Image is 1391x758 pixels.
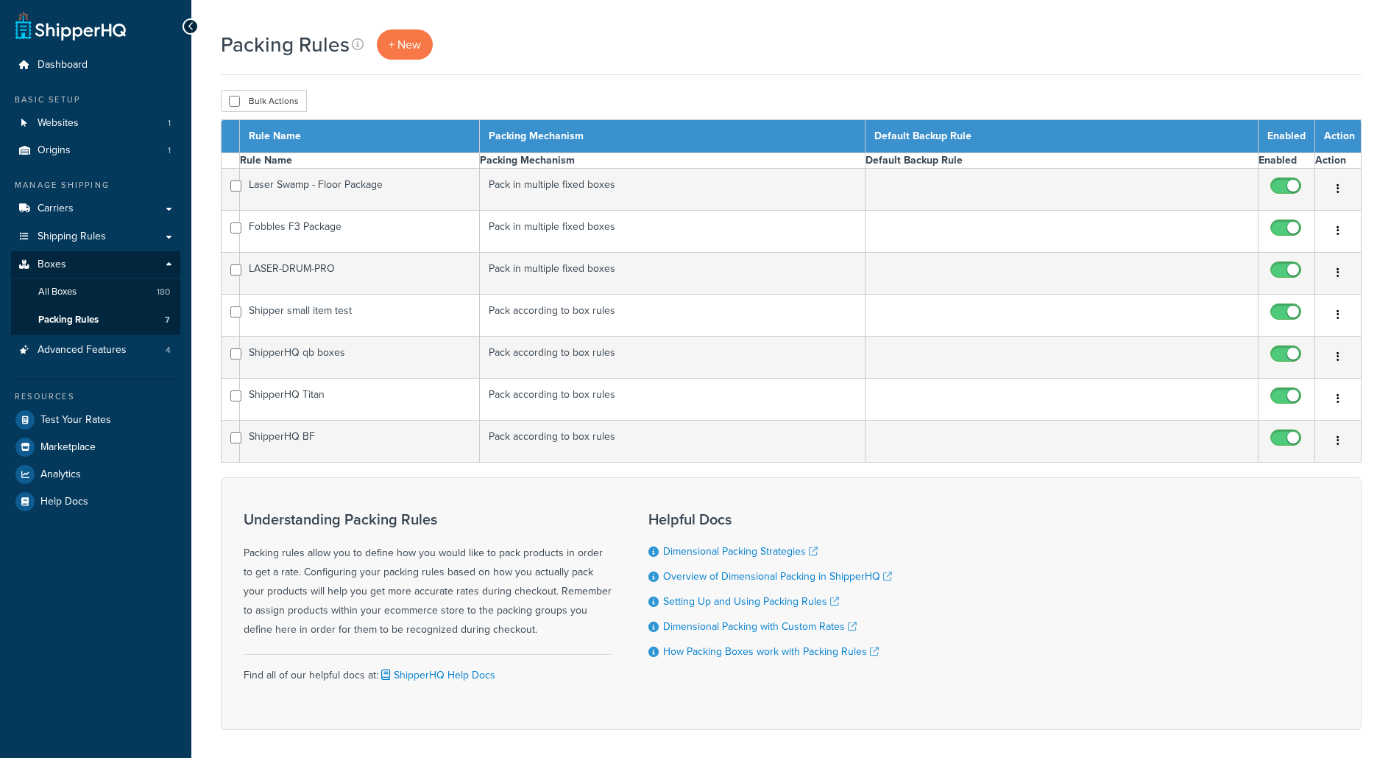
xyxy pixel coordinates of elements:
[40,441,96,454] span: Marketplace
[40,414,111,427] span: Test Your Rates
[11,337,180,364] a: Advanced Features 4
[1315,120,1362,153] th: Action
[11,434,180,460] a: Marketplace
[11,337,180,364] li: Advanced Features
[240,421,480,463] td: ShipperHQ BF
[648,511,892,527] h3: Helpful Docs
[480,253,866,295] td: Pack in multiple fixed boxes
[38,117,79,130] span: Websites
[166,344,171,357] span: 4
[38,59,88,71] span: Dashboard
[221,30,350,59] h1: Packing Rules
[11,110,180,137] a: Websites 1
[240,211,480,253] td: Fobbles F3 Package
[480,295,866,337] td: Pack according to box rules
[38,144,71,157] span: Origins
[240,379,480,421] td: ShipperHQ Titan
[240,120,480,153] th: Rule Name
[1315,153,1362,169] th: Action
[11,306,180,334] a: Packing Rules 7
[240,169,480,211] td: Laser Swamp - Floor Package
[244,654,612,685] div: Find all of our helpful docs at:
[240,253,480,295] td: LASER-DRUM-PRO
[11,461,180,488] a: Analytics
[240,295,480,337] td: Shipper small item test
[663,544,818,559] a: Dimensional Packing Strategies
[11,223,180,250] a: Shipping Rules
[40,469,81,481] span: Analytics
[480,120,866,153] th: Packing Mechanism
[11,52,180,79] a: Dashboard
[38,259,66,271] span: Boxes
[389,36,421,53] span: + New
[663,594,839,609] a: Setting Up and Using Packing Rules
[866,120,1259,153] th: Default Backup Rule
[38,314,99,326] span: Packing Rules
[663,619,857,634] a: Dimensional Packing with Custom Rates
[480,337,866,379] td: Pack according to box rules
[11,278,180,306] li: All Boxes
[11,110,180,137] li: Websites
[168,117,171,130] span: 1
[157,286,170,298] span: 180
[244,511,612,639] div: Packing rules allow you to define how you would like to pack products in order to get a rate. Con...
[38,231,106,243] span: Shipping Rules
[663,644,879,659] a: How Packing Boxes work with Packing Rules
[15,11,126,41] a: ShipperHQ Home
[1259,120,1315,153] th: Enabled
[480,379,866,421] td: Pack according to box rules
[244,511,612,527] h3: Understanding Packing Rules
[40,496,88,508] span: Help Docs
[11,179,180,192] div: Manage Shipping
[480,421,866,463] td: Pack according to box rules
[480,153,866,169] th: Packing Mechanism
[480,169,866,211] td: Pack in multiple fixed boxes
[866,153,1259,169] th: Default Backup Rule
[165,314,170,326] span: 7
[240,337,480,379] td: ShipperHQ qb boxes
[11,94,180,106] div: Basic Setup
[663,569,892,584] a: Overview of Dimensional Packing in ShipperHQ
[221,90,307,112] button: Bulk Actions
[1259,153,1315,169] th: Enabled
[38,286,77,298] span: All Boxes
[11,488,180,515] a: Help Docs
[378,667,495,683] a: ShipperHQ Help Docs
[38,344,127,357] span: Advanced Features
[11,195,180,222] a: Carriers
[480,211,866,253] td: Pack in multiple fixed boxes
[11,390,180,403] div: Resources
[38,203,74,215] span: Carriers
[11,278,180,306] a: All Boxes 180
[168,144,171,157] span: 1
[11,306,180,334] li: Packing Rules
[11,407,180,433] a: Test Your Rates
[11,251,180,278] a: Boxes
[377,29,433,60] a: + New
[11,251,180,335] li: Boxes
[11,137,180,164] li: Origins
[240,153,480,169] th: Rule Name
[11,137,180,164] a: Origins 1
